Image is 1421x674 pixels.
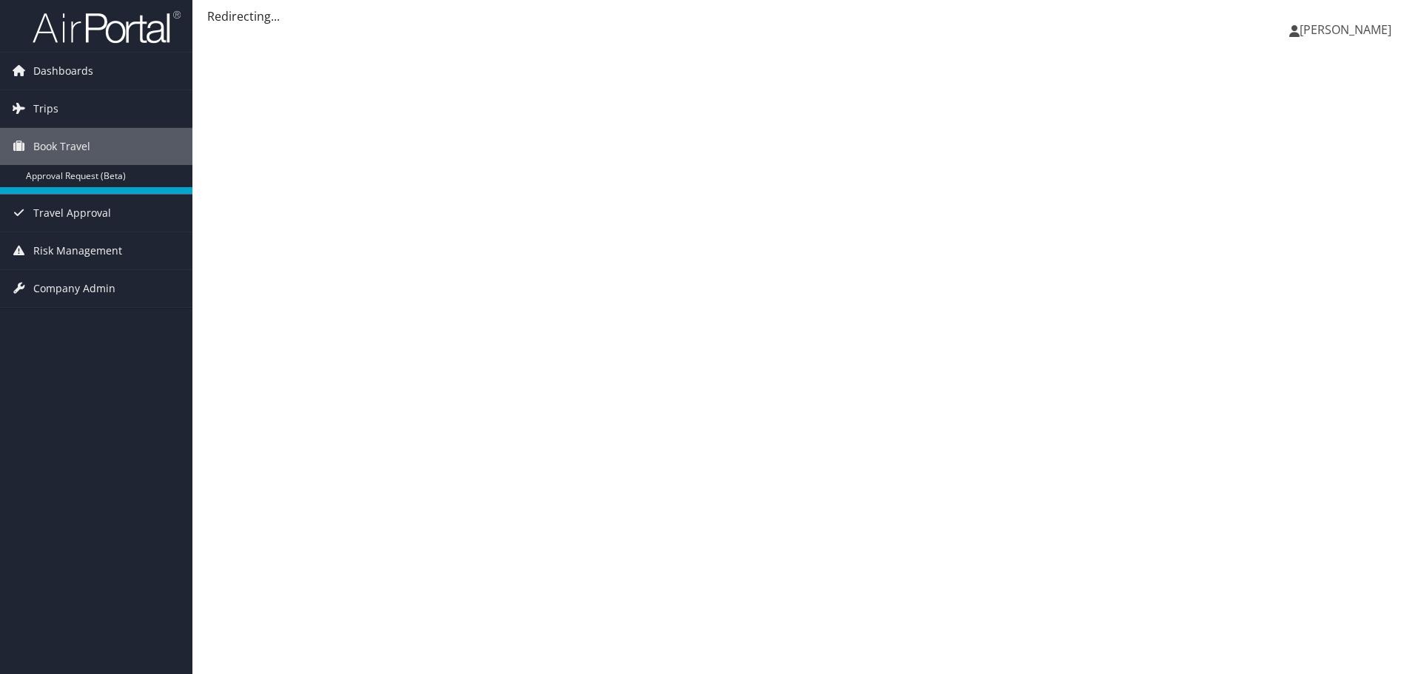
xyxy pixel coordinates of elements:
[1289,7,1406,52] a: [PERSON_NAME]
[33,232,122,269] span: Risk Management
[33,270,115,307] span: Company Admin
[33,90,58,127] span: Trips
[1300,21,1391,38] span: [PERSON_NAME]
[33,195,111,232] span: Travel Approval
[33,53,93,90] span: Dashboards
[207,7,1406,25] div: Redirecting...
[33,128,90,165] span: Book Travel
[33,10,181,44] img: airportal-logo.png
